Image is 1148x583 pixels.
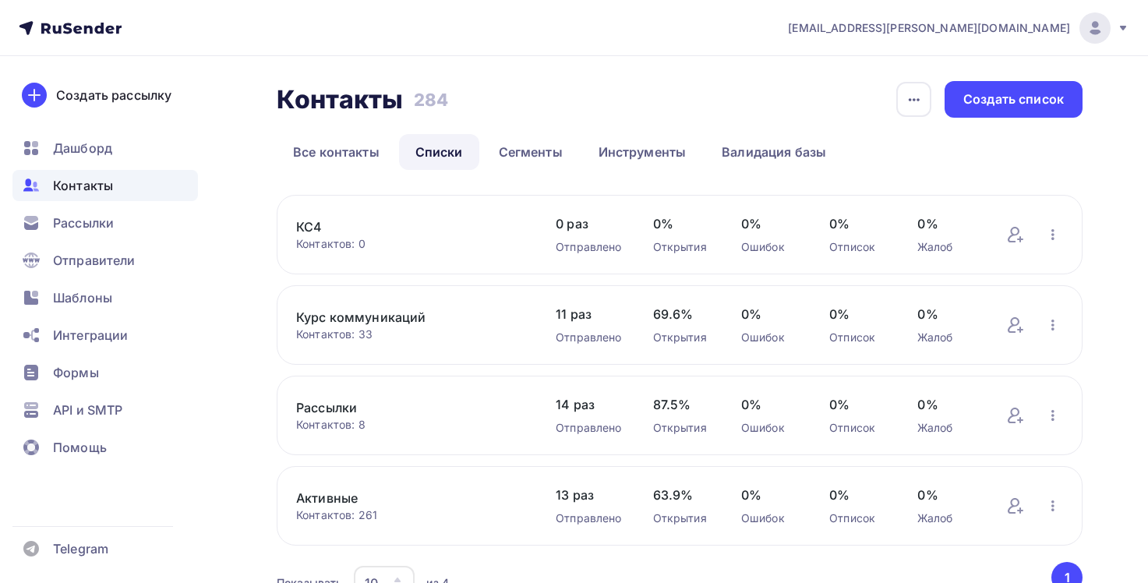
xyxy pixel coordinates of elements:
[741,420,798,436] div: Ошибок
[963,90,1064,108] div: Создать список
[12,357,198,388] a: Формы
[556,395,621,414] span: 14 раз
[653,214,710,233] span: 0%
[653,305,710,323] span: 69.6%
[56,86,171,104] div: Создать рассылку
[296,417,525,433] div: Контактов: 8
[12,245,198,276] a: Отправители
[917,486,974,504] span: 0%
[653,486,710,504] span: 63.9%
[399,134,479,170] a: Списки
[296,327,525,342] div: Контактов: 33
[741,239,798,255] div: Ошибок
[741,330,798,345] div: Ошибок
[829,330,886,345] div: Отписок
[12,170,198,201] a: Контакты
[741,214,798,233] span: 0%
[917,305,974,323] span: 0%
[53,288,112,307] span: Шаблоны
[829,511,886,526] div: Отписок
[277,134,396,170] a: Все контакты
[829,214,886,233] span: 0%
[917,420,974,436] div: Жалоб
[53,363,99,382] span: Формы
[917,330,974,345] div: Жалоб
[741,305,798,323] span: 0%
[829,239,886,255] div: Отписок
[277,84,403,115] h2: Контакты
[788,20,1070,36] span: [EMAIL_ADDRESS][PERSON_NAME][DOMAIN_NAME]
[296,308,525,327] a: Курс коммуникаций
[296,398,525,417] a: Рассылки
[53,326,128,344] span: Интеграции
[556,511,621,526] div: Отправлено
[917,214,974,233] span: 0%
[482,134,579,170] a: Сегменты
[12,207,198,238] a: Рассылки
[53,251,136,270] span: Отправители
[829,420,886,436] div: Отписок
[653,330,710,345] div: Открытия
[741,395,798,414] span: 0%
[296,236,525,252] div: Контактов: 0
[917,511,974,526] div: Жалоб
[53,438,107,457] span: Помощь
[582,134,703,170] a: Инструменты
[12,132,198,164] a: Дашборд
[556,420,621,436] div: Отправлено
[556,239,621,255] div: Отправлено
[829,395,886,414] span: 0%
[53,139,112,157] span: Дашборд
[653,420,710,436] div: Открытия
[705,134,842,170] a: Валидация базы
[653,239,710,255] div: Открытия
[556,486,621,504] span: 13 раз
[788,12,1129,44] a: [EMAIL_ADDRESS][PERSON_NAME][DOMAIN_NAME]
[556,305,621,323] span: 11 раз
[53,539,108,558] span: Telegram
[414,89,448,111] h3: 284
[296,217,525,236] a: КС4
[653,511,710,526] div: Открытия
[296,507,525,523] div: Контактов: 261
[53,176,113,195] span: Контакты
[53,401,122,419] span: API и SMTP
[829,486,886,504] span: 0%
[53,214,114,232] span: Рассылки
[296,489,525,507] a: Активные
[741,486,798,504] span: 0%
[653,395,710,414] span: 87.5%
[741,511,798,526] div: Ошибок
[917,239,974,255] div: Жалоб
[12,282,198,313] a: Шаблоны
[829,305,886,323] span: 0%
[556,330,621,345] div: Отправлено
[556,214,621,233] span: 0 раз
[917,395,974,414] span: 0%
